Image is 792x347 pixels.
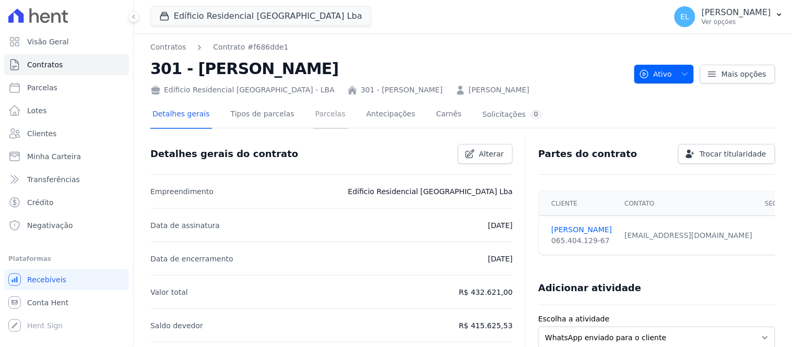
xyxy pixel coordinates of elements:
a: [PERSON_NAME] [469,85,529,95]
a: Crédito [4,192,129,213]
a: Parcelas [4,77,129,98]
a: Tipos de parcelas [229,101,297,129]
a: Minha Carteira [4,146,129,167]
a: Mais opções [700,65,775,83]
span: Negativação [27,220,73,231]
span: EL [681,13,690,20]
th: Cliente [539,192,618,216]
a: Antecipações [364,101,418,129]
a: Clientes [4,123,129,144]
a: Contratos [150,42,186,53]
span: Visão Geral [27,37,69,47]
div: [EMAIL_ADDRESS][DOMAIN_NAME] [625,230,753,241]
p: [DATE] [488,219,513,232]
p: [DATE] [488,253,513,265]
span: Crédito [27,197,54,208]
a: 301 - [PERSON_NAME] [361,85,443,95]
p: [PERSON_NAME] [702,7,771,18]
a: Negativação [4,215,129,236]
nav: Breadcrumb [150,42,289,53]
span: Transferências [27,174,80,185]
button: EL [PERSON_NAME] Ver opções [666,2,792,31]
p: Edíficio Residencial [GEOGRAPHIC_DATA] Lba [348,185,513,198]
a: Parcelas [313,101,348,129]
div: 0 [530,110,542,119]
button: Edíficio Residencial [GEOGRAPHIC_DATA] Lba [150,6,371,26]
nav: Breadcrumb [150,42,626,53]
a: Detalhes gerais [150,101,212,129]
a: Contrato #f686dde1 [213,42,288,53]
a: Lotes [4,100,129,121]
span: Alterar [479,149,504,159]
a: Visão Geral [4,31,129,52]
h2: 301 - [PERSON_NAME] [150,57,626,80]
a: Alterar [458,144,513,164]
a: Conta Hent [4,292,129,313]
div: Plataformas [8,253,125,265]
h3: Detalhes gerais do contrato [150,148,298,160]
span: Lotes [27,105,47,116]
p: R$ 415.625,53 [459,319,513,332]
a: Carnês [434,101,464,129]
a: Trocar titularidade [678,144,775,164]
button: Ativo [634,65,694,83]
p: Data de encerramento [150,253,233,265]
div: Edíficio Residencial [GEOGRAPHIC_DATA] - LBA [150,85,335,95]
span: Minha Carteira [27,151,81,162]
th: Contato [619,192,759,216]
p: Valor total [150,286,188,298]
span: Clientes [27,128,56,139]
h3: Partes do contrato [538,148,637,160]
a: Transferências [4,169,129,190]
p: Ver opções [702,18,771,26]
p: Saldo devedor [150,319,203,332]
span: Parcelas [27,82,57,93]
label: Escolha a atividade [538,314,775,325]
span: Recebíveis [27,274,66,285]
a: Contratos [4,54,129,75]
h3: Adicionar atividade [538,282,641,294]
span: Ativo [639,65,672,83]
p: Data de assinatura [150,219,220,232]
div: Solicitações [482,110,542,119]
span: Contratos [27,59,63,70]
span: Mais opções [722,69,766,79]
span: Trocar titularidade [700,149,766,159]
p: Empreendimento [150,185,214,198]
p: R$ 432.621,00 [459,286,513,298]
a: Solicitações0 [480,101,545,129]
span: Conta Hent [27,297,68,308]
div: 065.404.129-67 [551,235,612,246]
a: [PERSON_NAME] [551,224,612,235]
a: Recebíveis [4,269,129,290]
